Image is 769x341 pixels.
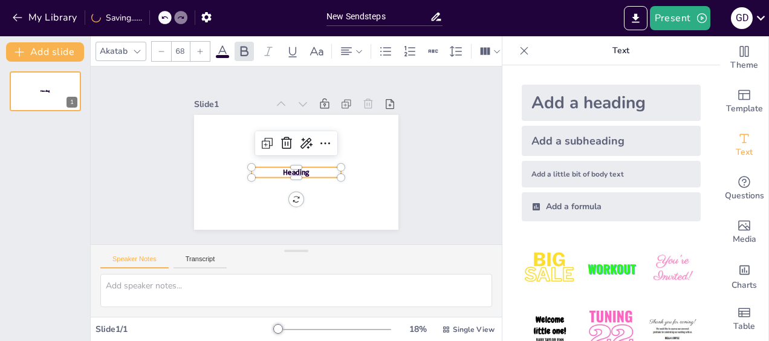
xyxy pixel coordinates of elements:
[96,323,275,335] div: Slide 1 / 1
[6,42,84,62] button: Add slide
[731,6,753,30] button: G D
[720,297,768,341] div: Add a table
[733,320,755,333] span: Table
[453,325,495,334] span: Single View
[731,7,753,29] div: G D
[650,6,710,30] button: Present
[720,36,768,80] div: Change the overall theme
[534,36,708,65] p: Text
[91,12,142,24] div: Saving......
[720,123,768,167] div: Add text boxes
[174,255,227,268] button: Transcript
[326,8,430,25] input: Insert title
[644,241,701,297] img: 3.jpeg
[522,126,701,156] div: Add a subheading
[522,161,701,187] div: Add a little bit of body text
[10,71,81,111] div: 1
[277,163,305,180] span: Heading
[720,80,768,123] div: Add ready made slides
[726,102,763,115] span: Template
[213,70,287,103] div: Slide 1
[720,254,768,297] div: Add charts and graphs
[720,167,768,210] div: Get real-time input from your audience
[67,97,77,108] div: 1
[9,8,82,27] button: My Library
[522,192,701,221] div: Add a formula
[41,89,50,93] span: Heading
[720,210,768,254] div: Add images, graphics, shapes or video
[583,241,639,297] img: 2.jpeg
[522,241,578,297] img: 1.jpeg
[736,146,753,159] span: Text
[725,189,764,203] span: Questions
[624,6,647,30] button: Export to PowerPoint
[97,43,130,59] div: Akatab
[733,233,756,246] span: Media
[100,255,169,268] button: Speaker Notes
[730,59,758,72] span: Theme
[476,42,504,61] div: Column Count
[522,85,701,121] div: Add a heading
[403,323,432,335] div: 18 %
[732,279,757,292] span: Charts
